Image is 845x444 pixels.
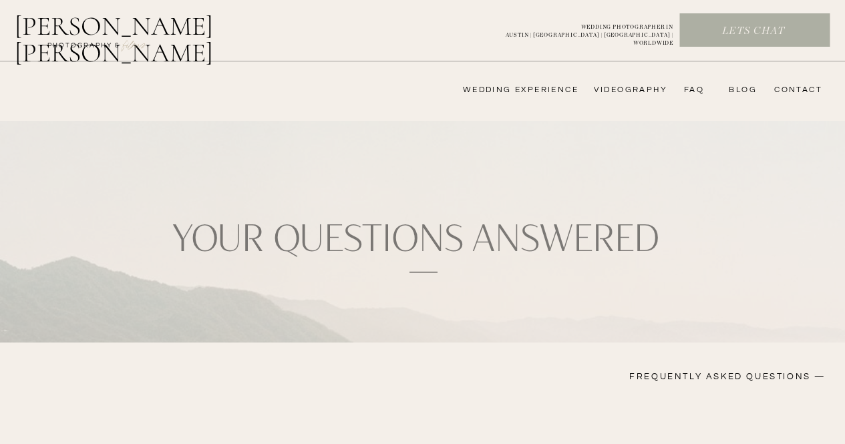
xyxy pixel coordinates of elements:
[40,41,128,57] a: photography &
[590,85,667,95] a: videography
[15,13,283,45] a: [PERSON_NAME] [PERSON_NAME]
[484,23,673,38] a: WEDDING PHOTOGRAPHER INAUSTIN | [GEOGRAPHIC_DATA] | [GEOGRAPHIC_DATA] | WORLDWIDE
[677,85,704,95] a: FAQ
[770,85,822,95] a: CONTACT
[724,85,757,95] a: bLog
[484,23,673,38] p: WEDDING PHOTOGRAPHER IN AUSTIN | [GEOGRAPHIC_DATA] | [GEOGRAPHIC_DATA] | WORLDWIDE
[533,371,826,386] h3: FREQUENTLY ASKED QUESTIONS —
[444,85,578,95] a: wedding experience
[680,24,827,39] a: Lets chat
[162,218,670,262] h1: your questions answered
[110,36,159,52] a: FILMs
